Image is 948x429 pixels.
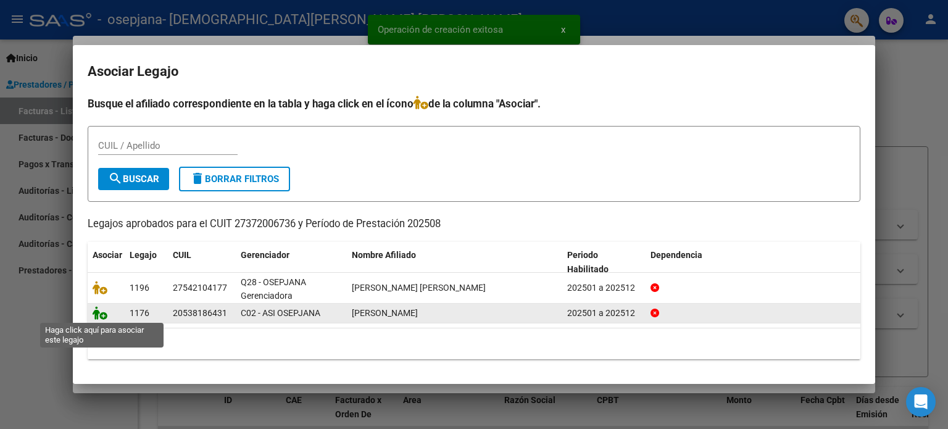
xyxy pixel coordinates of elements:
datatable-header-cell: CUIL [168,242,236,283]
span: Legajo [130,250,157,260]
h2: Asociar Legajo [88,60,860,83]
button: Buscar [98,168,169,190]
span: Borrar Filtros [190,173,279,185]
datatable-header-cell: Nombre Afiliado [347,242,562,283]
div: Open Intercom Messenger [906,387,936,417]
span: Gerenciador [241,250,289,260]
button: Borrar Filtros [179,167,290,191]
span: BRIZUELA GONZALEZ ALONDRA [352,283,486,293]
div: 27542104177 [173,281,227,295]
span: Asociar [93,250,122,260]
span: CUIL [173,250,191,260]
span: 1176 [130,308,149,318]
span: C02 - ASI OSEPJANA [241,308,320,318]
div: 202501 a 202512 [567,281,641,295]
mat-icon: search [108,171,123,186]
span: Dependencia [651,250,702,260]
span: Periodo Habilitado [567,250,609,274]
div: 2 registros [88,328,860,359]
p: Legajos aprobados para el CUIT 27372006736 y Período de Prestación 202508 [88,217,860,232]
datatable-header-cell: Legajo [125,242,168,283]
datatable-header-cell: Gerenciador [236,242,347,283]
div: 20538186431 [173,306,227,320]
mat-icon: delete [190,171,205,186]
datatable-header-cell: Periodo Habilitado [562,242,646,283]
h4: Busque el afiliado correspondiente en la tabla y haga click en el ícono de la columna "Asociar". [88,96,860,112]
span: Q28 - OSEPJANA Gerenciadora [241,277,306,301]
span: 1196 [130,283,149,293]
span: Buscar [108,173,159,185]
datatable-header-cell: Asociar [88,242,125,283]
span: Nombre Afiliado [352,250,416,260]
div: 202501 a 202512 [567,306,641,320]
datatable-header-cell: Dependencia [646,242,861,283]
span: MOLINA BENJAMIN [352,308,418,318]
